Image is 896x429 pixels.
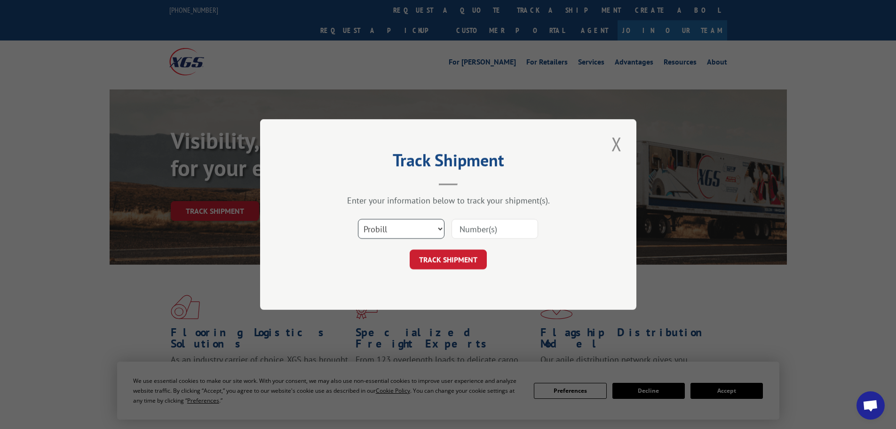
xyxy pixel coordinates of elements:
[856,391,885,420] a: Open chat
[307,154,589,171] h2: Track Shipment
[452,219,538,239] input: Number(s)
[410,250,487,269] button: TRACK SHIPMENT
[307,195,589,206] div: Enter your information below to track your shipment(s).
[609,131,625,157] button: Close modal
